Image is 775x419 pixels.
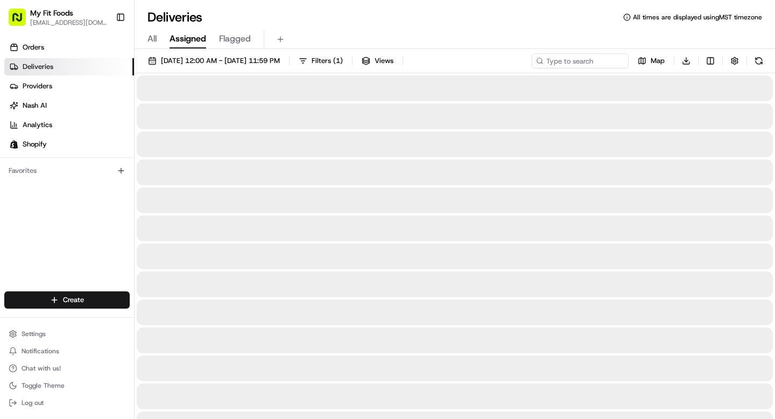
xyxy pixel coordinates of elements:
[219,32,251,45] span: Flagged
[147,9,202,26] h1: Deliveries
[4,162,130,179] div: Favorites
[4,39,134,56] a: Orders
[333,56,343,66] span: ( 1 )
[375,56,393,66] span: Views
[23,101,47,110] span: Nash AI
[23,43,44,52] span: Orders
[23,120,52,130] span: Analytics
[4,395,130,410] button: Log out
[22,330,46,338] span: Settings
[30,18,107,27] button: [EMAIL_ADDRESS][DOMAIN_NAME]
[63,295,84,305] span: Create
[4,326,130,341] button: Settings
[23,81,52,91] span: Providers
[751,53,766,68] button: Refresh
[22,381,65,390] span: Toggle Theme
[22,399,44,407] span: Log out
[532,53,629,68] input: Type to search
[4,291,130,309] button: Create
[4,4,111,30] button: My Fit Foods[EMAIL_ADDRESS][DOMAIN_NAME]
[30,8,73,18] button: My Fit Foods
[23,62,53,72] span: Deliveries
[170,32,206,45] span: Assigned
[4,116,134,134] a: Analytics
[4,344,130,359] button: Notifications
[4,58,134,75] a: Deliveries
[10,140,18,149] img: Shopify logo
[147,32,157,45] span: All
[23,139,47,149] span: Shopify
[161,56,280,66] span: [DATE] 12:00 AM - [DATE] 11:59 PM
[357,53,398,68] button: Views
[633,13,762,22] span: All times are displayed using MST timezone
[4,97,134,114] a: Nash AI
[4,136,134,153] a: Shopify
[143,53,285,68] button: [DATE] 12:00 AM - [DATE] 11:59 PM
[22,347,59,355] span: Notifications
[4,361,130,376] button: Chat with us!
[294,53,348,68] button: Filters(1)
[651,56,665,66] span: Map
[22,364,61,373] span: Chat with us!
[312,56,343,66] span: Filters
[633,53,670,68] button: Map
[4,78,134,95] a: Providers
[4,378,130,393] button: Toggle Theme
